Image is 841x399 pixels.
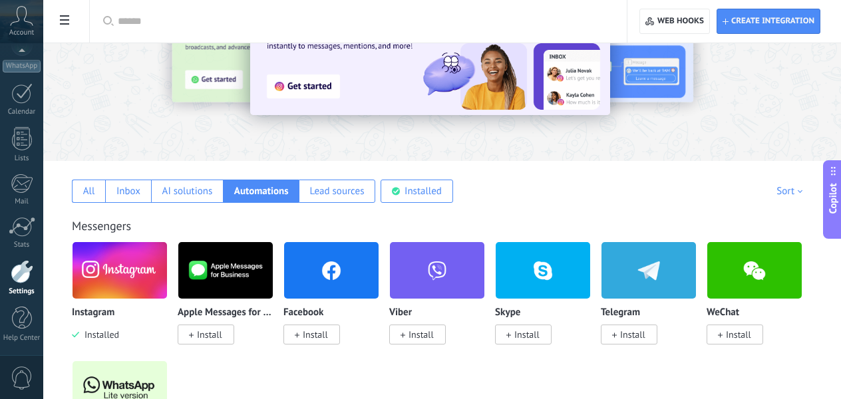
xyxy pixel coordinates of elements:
div: Inbox [116,185,140,198]
div: Installed [405,185,442,198]
img: facebook.png [284,238,379,303]
div: Stats [3,241,41,249]
img: logo_main.png [178,238,273,303]
span: Copilot [826,184,840,214]
div: Skype [495,241,601,360]
div: Instagram [72,241,178,360]
span: Install [197,329,222,340]
div: Help Center [3,334,41,342]
img: viber.png [390,238,484,303]
div: Facebook [283,241,389,360]
img: skype.png [496,238,590,303]
img: wechat.png [707,238,802,303]
a: Messengers [72,218,131,233]
div: Automations [234,185,288,198]
div: WhatsApp [3,60,41,72]
div: Lists [3,154,41,163]
div: Calendar [3,108,41,116]
p: Apple Messages for Business [178,307,273,319]
div: WeChat [707,241,812,360]
div: Sort [776,185,807,198]
div: Lead sources [310,185,365,198]
p: Telegram [601,307,640,319]
span: Installed [79,329,119,340]
span: Account [9,29,34,37]
button: Create integration [717,9,820,34]
p: Facebook [283,307,323,319]
span: Install [620,329,645,340]
div: Viber [389,241,495,360]
div: Telegram [601,241,707,360]
p: WeChat [707,307,739,319]
button: Web hooks [639,9,709,34]
div: AI solutions [162,185,213,198]
span: Create integration [731,16,814,27]
p: Skype [495,307,520,319]
img: telegram.png [601,238,696,303]
span: Install [303,329,328,340]
p: Instagram [72,307,114,319]
span: Install [726,329,751,340]
div: Mail [3,198,41,206]
span: Install [514,329,540,340]
div: Apple Messages for Business [178,241,283,360]
div: Settings [3,287,41,296]
p: Viber [389,307,412,319]
div: All [83,185,95,198]
img: instagram.png [73,238,167,303]
span: Web hooks [657,16,704,27]
span: Install [409,329,434,340]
